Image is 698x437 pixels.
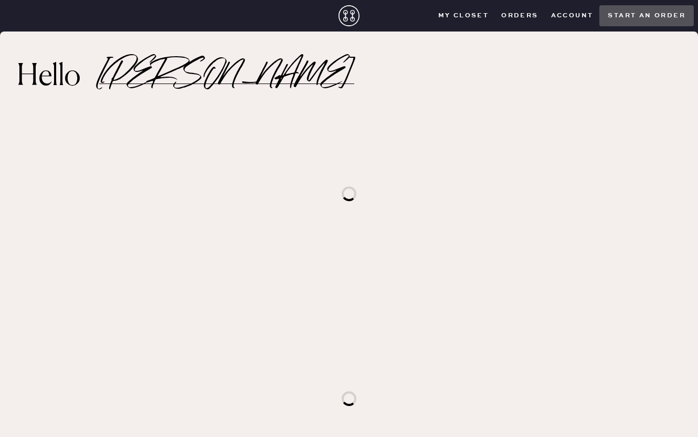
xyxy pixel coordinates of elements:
button: Start an order [599,5,694,26]
button: Orders [495,8,544,24]
h2: [PERSON_NAME] [99,70,354,84]
button: Account [545,8,600,24]
button: My Closet [432,8,495,24]
h2: Hello [17,65,99,90]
